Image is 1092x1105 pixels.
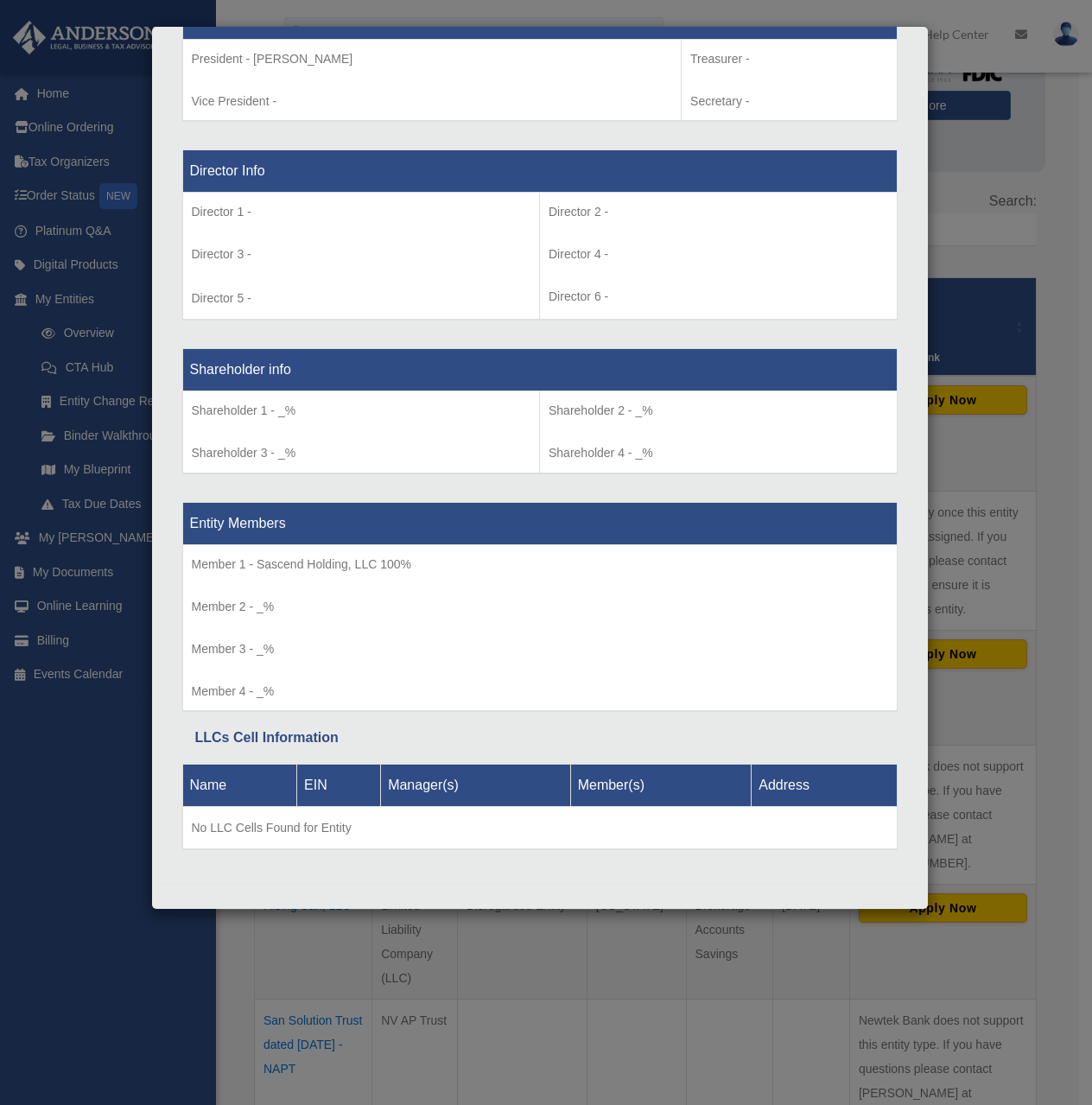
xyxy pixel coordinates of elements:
[192,596,888,618] p: Member 2 - _%
[192,638,888,660] p: Member 3 - _%
[192,91,673,112] p: Vice President -
[570,765,752,807] th: Member(s)
[381,765,571,807] th: Manager(s)
[192,442,531,464] p: Shareholder 3 - _%
[549,286,888,308] p: Director 6 -
[549,244,888,265] p: Director 4 -
[182,150,897,193] th: Director Info
[192,400,531,422] p: Shareholder 1 - _%
[192,244,531,265] p: Director 3 -
[192,201,531,223] p: Director 1 -
[192,681,888,702] p: Member 4 - _%
[752,765,897,807] th: Address
[182,193,540,321] td: Director 5 -
[549,201,888,223] p: Director 2 -
[182,807,897,850] td: No LLC Cells Found for Entity
[549,400,888,422] p: Shareholder 2 - _%
[192,554,888,575] p: Member 1 - Sascend Holding, LLC 100%
[549,442,888,464] p: Shareholder 4 - _%
[690,48,887,70] p: Treasurer -
[297,765,381,807] th: EIN
[195,726,885,750] div: LLCs Cell Information
[182,502,897,544] th: Entity Members
[182,765,297,807] th: Name
[192,48,673,70] p: President - [PERSON_NAME]
[690,91,887,112] p: Secretary -
[182,349,897,391] th: Shareholder info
